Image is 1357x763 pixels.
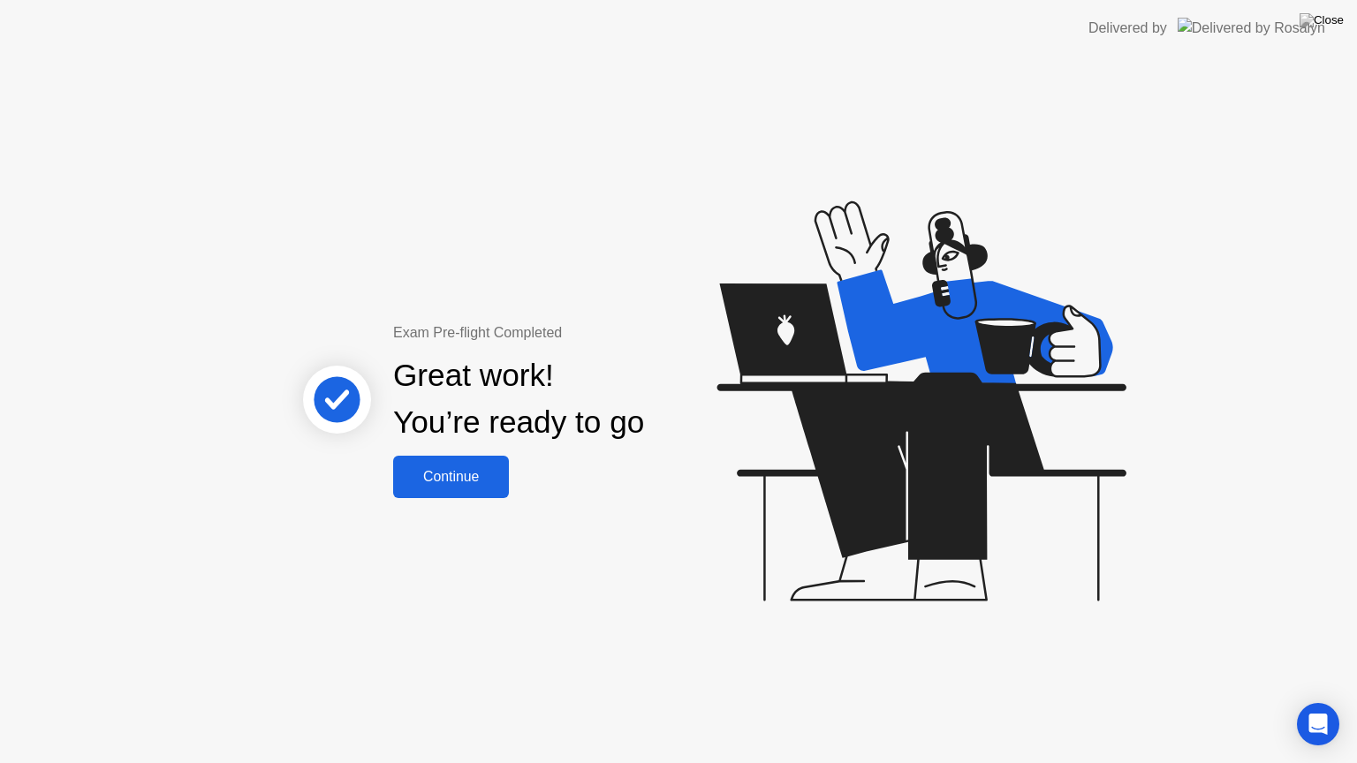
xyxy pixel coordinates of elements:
[1178,18,1325,38] img: Delivered by Rosalyn
[393,456,509,498] button: Continue
[1297,703,1339,745] div: Open Intercom Messenger
[393,322,758,344] div: Exam Pre-flight Completed
[393,352,644,446] div: Great work! You’re ready to go
[1088,18,1167,39] div: Delivered by
[398,469,504,485] div: Continue
[1300,13,1344,27] img: Close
